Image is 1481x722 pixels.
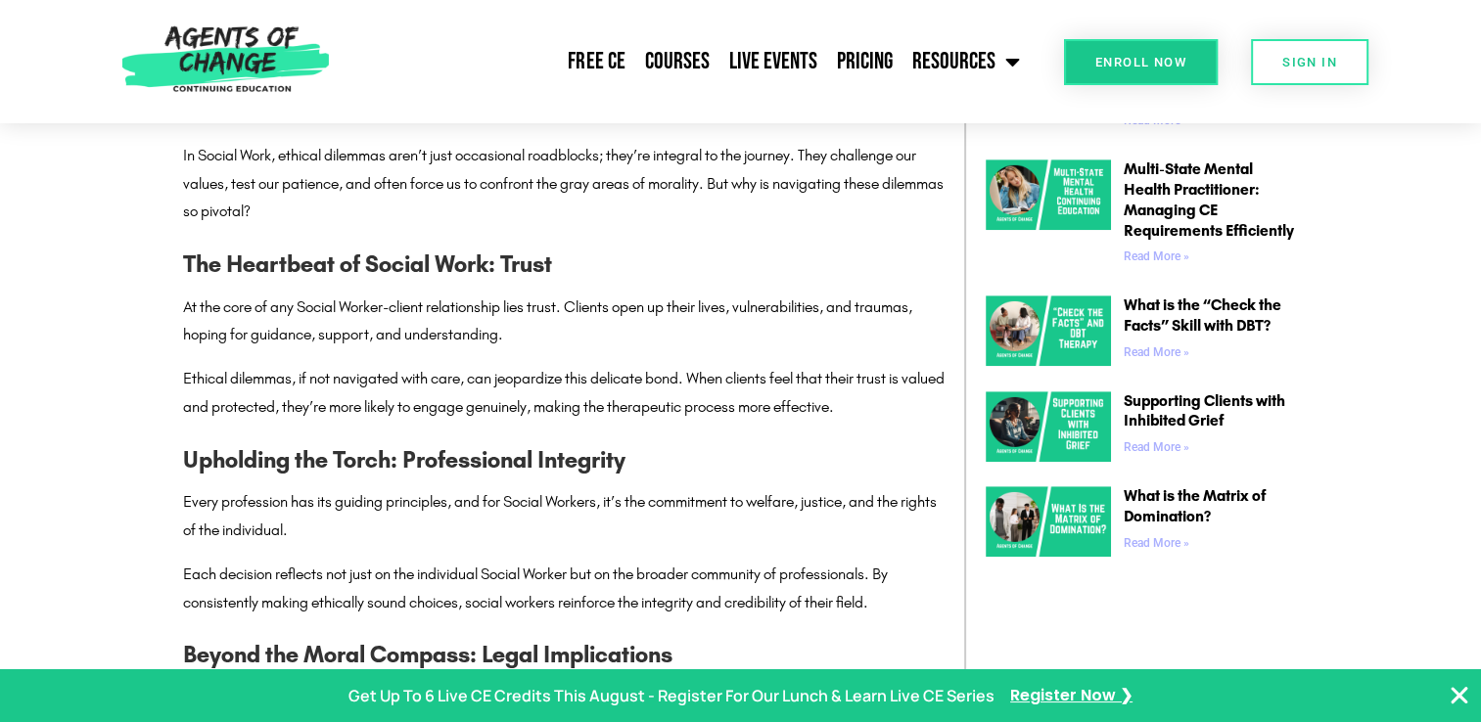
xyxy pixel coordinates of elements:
p: Ethical dilemmas, if not navigated with care, can jeopardize this delicate bond. When clients fee... [183,365,945,422]
p: Get Up To 6 Live CE Credits This August - Register For Our Lunch & Learn Live CE Series [348,682,995,710]
a: What is the “Check the Facts” Skill with DBT? [1124,295,1281,335]
span: Enroll Now [1095,56,1186,68]
img: What Is the Matrix of Domination [986,486,1111,557]
span: SIGN IN [1282,56,1337,68]
h3: The Heartbeat of Social Work: Trust [183,246,945,283]
button: Close Banner [1448,684,1471,707]
a: Free CE [558,37,634,86]
img: Multi-State Mental Health Continuing Education [986,159,1111,230]
a: Courses [634,37,718,86]
a: Enroll Now [1064,39,1218,85]
a: Pricing [826,37,902,86]
p: Each decision reflects not just on the individual Social Worker but on the broader community of p... [183,561,945,617]
h3: Upholding the Torch: Professional Integrity [183,441,945,478]
a: Multi-State Mental Health Practitioner: Managing CE Requirements Efficiently [1124,159,1294,239]
img: Supporting Clients with Inhibited Grief [986,391,1111,462]
nav: Menu [339,37,1030,86]
a: Read more about What is the “Check the Facts” Skill with DBT? [1124,345,1189,359]
img: “Check the Facts” and DBT [986,295,1111,366]
a: SIGN IN [1251,39,1368,85]
a: Read more about Multi-State Mental Health Practitioner: Managing CE Requirements Efficiently [1124,249,1189,263]
a: What is the Matrix of Domination? [1124,486,1266,525]
a: Multi-State Mental Health Continuing Education [986,159,1111,271]
a: Supporting Clients with Inhibited Grief [1124,391,1285,430]
a: Register Now ❯ [1010,682,1133,710]
a: Read more about What is the Matrix of Domination? [1124,536,1189,550]
p: At the core of any Social Worker-client relationship lies trust. Clients open up their lives, vul... [183,293,945,350]
h3: Beyond the Moral Compass: Legal Implications [183,636,945,673]
a: Read more about Supporting Clients with Inhibited Grief [1124,440,1189,454]
p: Every profession has its guiding principles, and for Social Workers, it’s the commitment to welfa... [183,488,945,545]
p: In Social Work, ethical dilemmas aren’t just occasional roadblocks; they’re integral to the journ... [183,142,945,226]
a: Resources [902,37,1029,86]
a: Live Events [718,37,826,86]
